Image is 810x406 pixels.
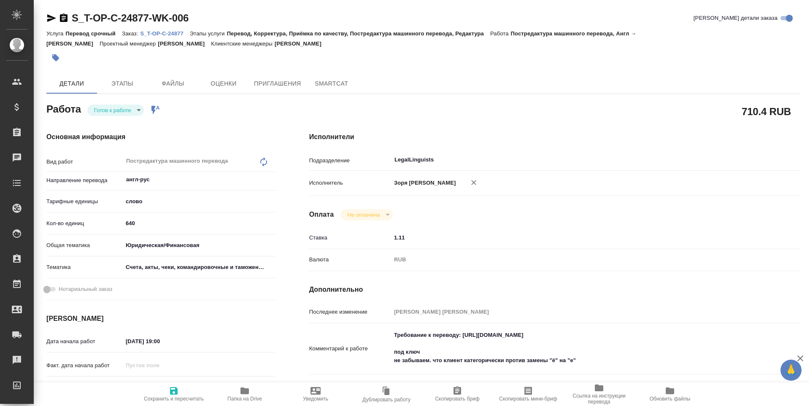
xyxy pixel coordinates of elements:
button: Обновить файлы [634,382,705,406]
span: Дублировать работу [362,397,410,403]
div: RUB [391,253,760,267]
button: 🙏 [780,360,802,381]
input: Пустое поле [391,306,760,318]
span: [PERSON_NAME] детали заказа [694,14,778,22]
span: Детали [51,78,92,89]
p: Клиентские менеджеры [211,40,275,47]
textarea: Требование к переводу: [URL][DOMAIN_NAME] под ключ не забываем. что клиент категорически против з... [391,328,760,368]
h4: [PERSON_NAME] [46,314,275,324]
span: 🙏 [784,361,798,379]
input: Пустое поле [123,359,197,371]
div: слово [123,194,275,209]
button: Не оплачена [345,211,382,218]
p: Дата начала работ [46,337,123,346]
span: Скопировать бриф [435,396,479,402]
input: ✎ Введи что-нибудь [391,231,760,244]
button: Скопировать ссылку [59,13,69,23]
span: Скопировать мини-бриф [499,396,557,402]
p: Вид работ [46,158,123,166]
p: Комментарий к работе [309,344,391,353]
button: Готов к работе [92,107,134,114]
p: Последнее изменение [309,308,391,316]
p: [PERSON_NAME] [158,40,211,47]
span: Обновить файлы [650,396,691,402]
button: Уведомить [280,382,351,406]
h4: Оплата [309,210,334,220]
textarea: /Clients/Т-ОП-С_Русал Глобал Менеджмент/Orders/S_T-OP-C-24877/Translated/S_T-OP-C-24877-WK-006 [391,379,760,393]
span: Ссылка на инструкции перевода [569,393,629,405]
button: Скопировать мини-бриф [493,382,564,406]
span: Приглашения [254,78,301,89]
p: Зоря [PERSON_NAME] [391,179,456,187]
input: ✎ Введи что-нибудь [123,217,275,229]
input: ✎ Введи что-нибудь [123,335,197,347]
h4: Дополнительно [309,285,801,295]
h4: Исполнители [309,132,801,142]
button: Скопировать бриф [422,382,493,406]
button: Скопировать ссылку для ЯМессенджера [46,13,57,23]
div: Готов к работе [87,105,144,116]
a: S_T-OP-C-24877 [140,30,189,37]
p: Направление перевода [46,176,123,185]
p: Этапы услуги [190,30,227,37]
span: Сохранить и пересчитать [144,396,204,402]
p: Работа [490,30,511,37]
button: Ссылка на инструкции перевода [564,382,634,406]
input: ✎ Введи что-нибудь [123,381,197,393]
button: Удалить исполнителя [464,173,483,192]
h2: 710.4 RUB [742,104,791,118]
span: Оценки [203,78,244,89]
p: [PERSON_NAME] [275,40,328,47]
a: S_T-OP-C-24877-WK-006 [72,12,189,24]
div: Юридическая/Финансовая [123,238,275,253]
div: Готов к работе [340,209,392,220]
p: Кол-во единиц [46,219,123,228]
p: Заказ: [122,30,140,37]
p: Исполнитель [309,179,391,187]
p: Перевод, Корректура, Приёмка по качеству, Постредактура машинного перевода, Редактура [227,30,490,37]
p: Тарифные единицы [46,197,123,206]
button: Добавить тэг [46,48,65,67]
button: Сохранить и пересчитать [138,382,209,406]
button: Дублировать работу [351,382,422,406]
p: Проектный менеджер [100,40,158,47]
div: Счета, акты, чеки, командировочные и таможенные документы [123,260,275,274]
button: Open [755,159,757,161]
button: Open [271,179,273,180]
h4: Основная информация [46,132,275,142]
p: Ставка [309,234,391,242]
span: Папка на Drive [227,396,262,402]
span: Нотариальный заказ [59,285,112,293]
span: Этапы [102,78,143,89]
p: Факт. дата начала работ [46,361,123,370]
p: Перевод срочный [65,30,122,37]
h2: Работа [46,101,81,116]
p: Услуга [46,30,65,37]
p: Тематика [46,263,123,272]
p: Общая тематика [46,241,123,250]
p: Валюта [309,255,391,264]
button: Папка на Drive [209,382,280,406]
p: Подразделение [309,156,391,165]
span: Файлы [153,78,193,89]
span: Уведомить [303,396,328,402]
span: SmartCat [311,78,352,89]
